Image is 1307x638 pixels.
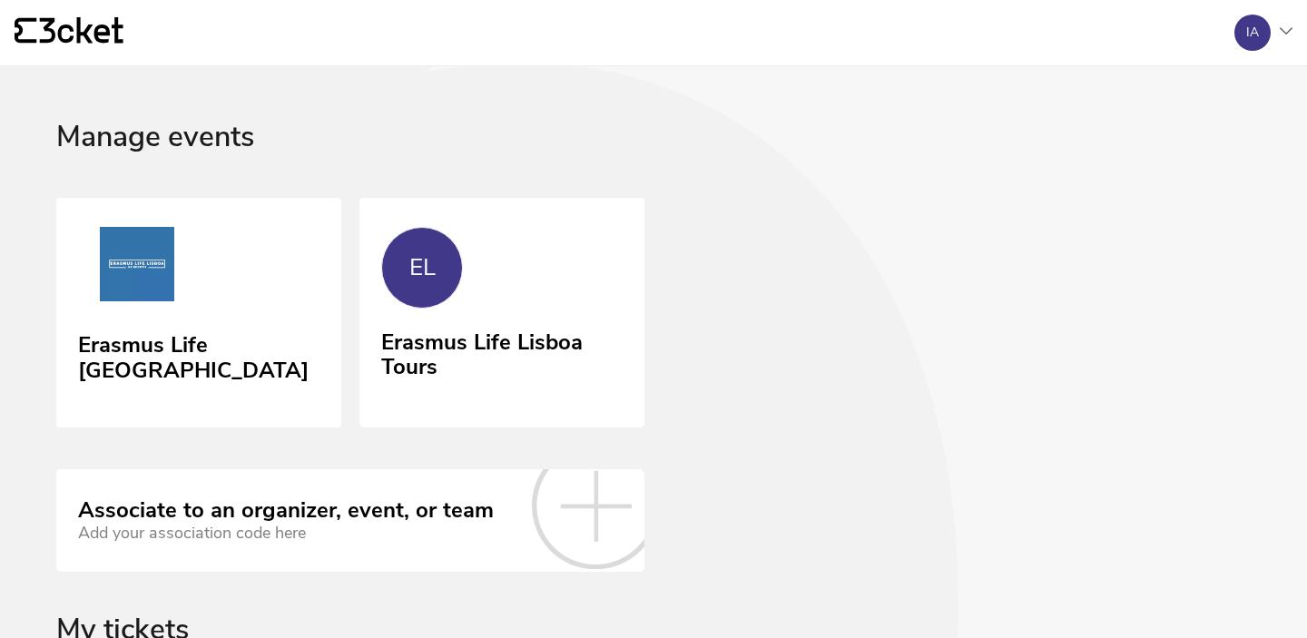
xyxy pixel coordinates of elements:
[78,524,494,543] div: Add your association code here
[381,323,623,380] div: Erasmus Life Lisboa Tours
[78,498,494,524] div: Associate to an organizer, event, or team
[78,227,196,309] img: Erasmus Life Lisboa
[409,254,436,281] div: EL
[15,17,123,48] a: {' '}
[78,326,319,383] div: Erasmus Life [GEOGRAPHIC_DATA]
[15,18,36,44] g: {' '}
[1246,25,1259,40] div: IA
[359,198,644,425] a: EL Erasmus Life Lisboa Tours
[56,121,1251,198] div: Manage events
[56,469,644,571] a: Associate to an organizer, event, or team Add your association code here
[56,198,341,428] a: Erasmus Life Lisboa Erasmus Life [GEOGRAPHIC_DATA]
